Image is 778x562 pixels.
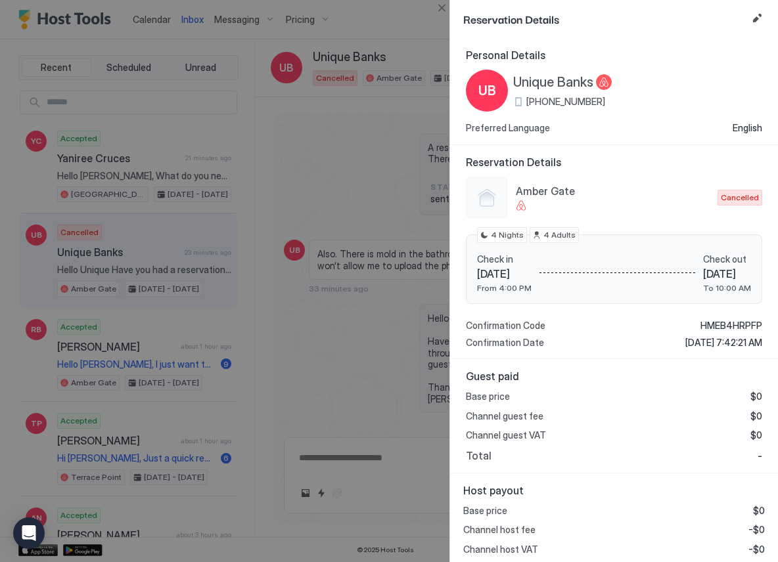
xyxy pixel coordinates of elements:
button: Edit reservation [749,11,765,26]
span: To 10:00 AM [703,283,751,293]
span: [DATE] [477,267,532,280]
span: Confirmation Date [466,337,544,349]
span: $0 [750,391,762,402]
span: Guest paid [466,370,762,383]
span: Amber Gate [516,184,712,198]
span: Check out [703,253,751,265]
span: $0 [753,505,765,517]
span: [DATE] [703,267,751,280]
span: 4 Adults [543,229,576,241]
span: Base price [463,505,507,517]
span: English [733,122,762,134]
span: - [758,449,762,462]
span: Channel guest fee [466,410,543,422]
span: Check in [477,253,532,265]
span: Total [466,449,492,462]
span: Reservation Details [466,156,762,169]
span: UB [478,81,496,100]
span: Channel guest VAT [466,429,546,441]
span: -$0 [748,524,765,536]
span: 4 Nights [491,229,524,241]
span: Personal Details [466,49,762,62]
span: Base price [466,391,510,402]
div: Open Intercom Messenger [13,517,45,549]
span: Cancelled [721,192,759,204]
span: Unique Banks [513,74,593,91]
span: Host payout [463,484,765,497]
span: Channel host VAT [463,544,538,555]
span: [PHONE_NUMBER] [526,96,605,108]
span: From 4:00 PM [477,283,532,293]
span: HMEB4HRPFP [700,320,762,332]
span: $0 [750,410,762,422]
span: Reservation Details [463,11,746,27]
span: [DATE] 7:42:21 AM [685,337,762,349]
span: Channel host fee [463,524,536,536]
span: Confirmation Code [466,320,545,332]
span: Preferred Language [466,122,550,134]
span: $0 [750,429,762,441]
span: -$0 [748,544,765,555]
